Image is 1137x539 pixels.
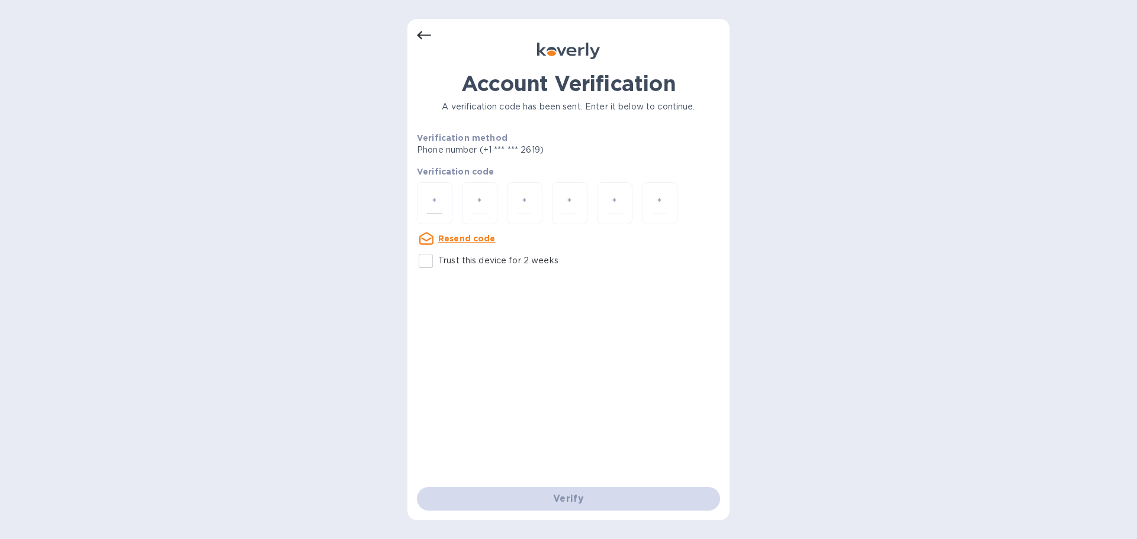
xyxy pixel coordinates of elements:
b: Verification method [417,133,508,143]
p: Phone number (+1 *** *** 2619) [417,144,634,156]
p: Verification code [417,166,720,177]
p: A verification code has been sent. Enter it below to continue. [417,101,720,113]
h1: Account Verification [417,71,720,96]
u: Resend code [438,234,496,243]
p: Trust this device for 2 weeks [438,254,558,267]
